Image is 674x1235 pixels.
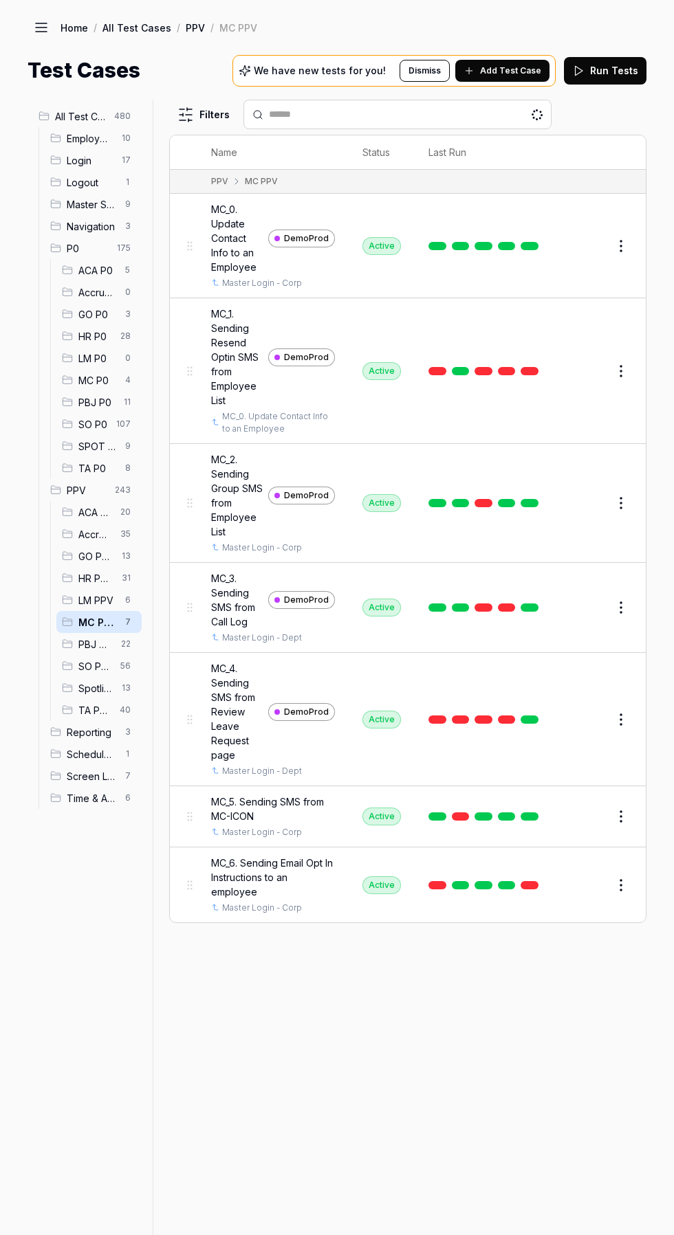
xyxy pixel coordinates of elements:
[170,653,646,786] tr: MC_4. Sending SMS from Review Leave Request pageDemoProdMaster Login - DeptActive
[56,545,142,567] div: Drag to reorderGO PPV13
[45,149,142,171] div: Drag to reorderLogin17
[78,615,117,630] span: MC PPV
[78,417,108,432] span: SO P0
[222,632,302,644] a: Master Login - Dept
[222,410,332,435] a: MC_0. Update Contact Info to an Employee
[56,457,142,479] div: Drag to reorderTA P08
[177,21,180,34] div: /
[78,549,113,564] span: GO PPV
[400,60,450,82] button: Dismiss
[211,202,263,274] span: MC_0. Update Contact Info to an Employee
[109,108,136,124] span: 480
[78,571,113,586] span: HR PPV
[116,636,136,652] span: 22
[56,567,142,589] div: Drag to reorderHR PPV31
[61,21,88,34] a: Home
[362,876,401,894] div: Active
[268,703,335,721] a: DemoProd
[284,232,329,245] span: DemoProd
[78,659,112,674] span: SO PPV
[67,483,107,498] span: PPV
[186,21,205,34] a: PPV
[67,219,117,234] span: Navigation
[362,494,401,512] div: Active
[67,175,117,190] span: Logout
[455,60,550,82] button: Add Test Case
[222,542,302,554] a: Master Login - Corp
[210,21,214,34] div: /
[415,135,558,170] th: Last Run
[78,637,113,652] span: PBJ PPV
[78,505,112,520] span: ACA PPV
[120,438,136,454] span: 9
[284,594,329,606] span: DemoProd
[197,135,349,170] th: Name
[115,328,136,344] span: 28
[67,153,113,168] span: Login
[56,655,142,677] div: Drag to reorderSO PPV56
[120,284,136,300] span: 0
[120,614,136,630] span: 7
[56,699,142,721] div: Drag to reorderTA PPV40
[45,127,142,149] div: Drag to reorderEmployee Management10
[78,527,112,542] span: Accruals PPV
[45,215,142,237] div: Drag to reorderNavigation3
[78,681,113,696] span: Spotlight PPV
[564,57,646,85] button: Run Tests
[67,131,113,146] span: Employee Management
[284,489,329,502] span: DemoProd
[78,263,117,278] span: ACA P0
[45,721,142,743] div: Drag to reorderReporting3
[55,109,106,124] span: All Test Cases
[28,55,140,86] h1: Test Cases
[362,237,401,255] div: Active
[120,306,136,322] span: 3
[78,373,117,388] span: MC P0
[120,460,136,476] span: 8
[211,571,263,629] span: MC_3. Sending SMS from Call Log
[109,482,136,498] span: 243
[254,66,386,76] p: We have new tests for you!
[78,593,117,608] span: LM PPV
[268,487,335,504] a: DemoProd
[78,351,117,366] span: LM P0
[45,743,142,765] div: Drag to reorderSchedule Optimizer1
[115,658,136,674] span: 56
[116,130,136,146] span: 10
[211,452,263,539] span: MC_2. Sending Group SMS from Employee List
[268,230,335,247] a: DemoProd
[211,307,263,408] span: MC_1. Sending Resend Optin SMS from Employee List
[78,439,117,454] span: SPOT P0
[56,391,142,413] div: Drag to reorderPBJ P011
[245,175,278,188] div: MC PPV
[169,101,238,129] button: Filters
[170,563,646,653] tr: MC_3. Sending SMS from Call LogDemoProdMaster Login - DeptActive
[45,479,142,501] div: Drag to reorderPPV243
[120,592,136,608] span: 6
[67,747,117,761] span: Schedule Optimizer
[211,856,335,899] span: MC_6. Sending Email Opt In Instructions to an employee
[56,501,142,523] div: Drag to reorderACA PPV20
[56,303,142,325] div: Drag to reorderGO P03
[116,680,136,696] span: 13
[170,444,646,563] tr: MC_2. Sending Group SMS from Employee ListDemoProdMaster Login - CorpActive
[67,769,117,783] span: Screen Loads
[362,808,401,825] div: Active
[111,416,136,432] span: 107
[349,135,415,170] th: Status
[211,175,228,188] div: PPV
[268,348,335,366] a: DemoProd
[67,241,109,256] span: P0
[102,21,171,34] a: All Test Cases
[120,372,136,388] span: 4
[45,171,142,193] div: Drag to reorderLogout1
[56,677,142,699] div: Drag to reorderSpotlight PPV13
[116,152,136,168] span: 17
[211,794,335,823] span: MC_5. Sending SMS from MC-ICON
[222,277,302,289] a: Master Login - Corp
[170,786,646,847] tr: MC_5. Sending SMS from MC-ICONMaster Login - CorpActive
[120,768,136,784] span: 7
[120,174,136,190] span: 1
[362,599,401,616] div: Active
[67,197,117,212] span: Master Schedule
